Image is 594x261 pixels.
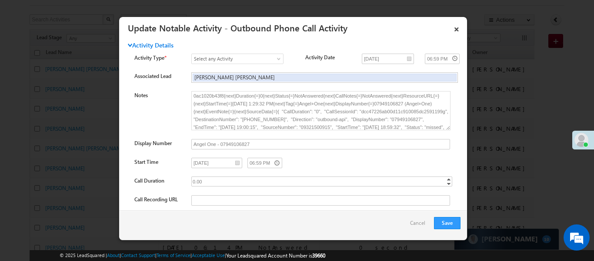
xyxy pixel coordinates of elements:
div: Chat with us now [45,46,146,57]
a: Terms of Service [157,252,190,258]
span: [PERSON_NAME] [PERSON_NAME] [194,74,434,81]
div: Minimize live chat window [143,4,164,25]
label: Activity Type [134,54,183,62]
label: Notes [134,92,148,98]
a: Acceptable Use [192,252,225,258]
a: Update Notable Activity - Outbound Phone Call Activity [128,21,347,34]
span: Activity Details [128,41,174,49]
div: 0.00 [191,176,449,186]
a: Select any Activity [191,54,284,64]
span: Select any Activity [192,55,274,63]
span: Your Leadsquared Account Number is [226,252,325,259]
a: About [107,252,120,258]
a: Contact Support [121,252,155,258]
textarea: Type your message and hit 'Enter' [11,81,159,194]
label: Display Number [134,140,172,146]
label: Activity Date [305,54,354,61]
a: × [449,20,464,35]
label: Associated Lead [134,72,183,80]
span: © 2025 LeadSquared | | | | | [60,251,325,260]
img: d_60004797649_company_0_60004797649 [15,46,37,57]
a: Cancel [410,217,430,234]
button: Save [434,217,461,229]
span: 39660 [312,252,325,259]
em: Start Chat [118,201,158,213]
label: Call Recording URL [134,196,178,203]
label: Start Time [134,159,158,165]
label: Call Duration [134,177,164,184]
